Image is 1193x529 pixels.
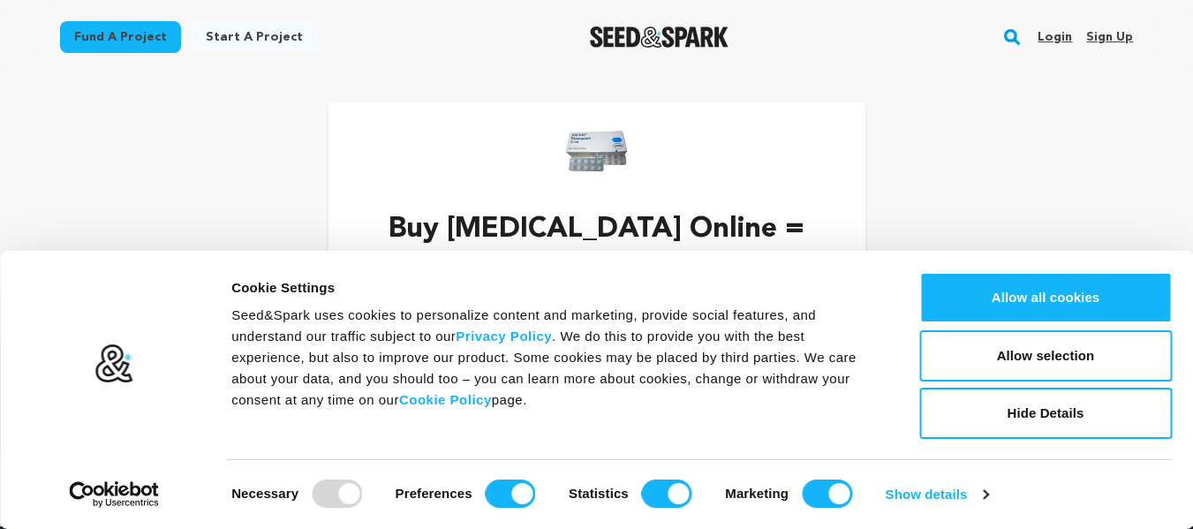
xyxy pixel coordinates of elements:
[1086,23,1133,51] a: Sign up
[1038,23,1072,51] a: Login
[919,272,1172,323] button: Allow all cookies
[919,388,1172,439] button: Hide Details
[231,277,880,299] div: Cookie Settings
[231,305,880,411] div: Seed&Spark uses cookies to personalize content and marketing, provide social features, and unders...
[590,26,729,48] a: Seed&Spark Homepage
[886,481,988,508] a: Show details
[725,486,789,501] strong: Marketing
[37,481,192,508] a: Usercentrics Cookiebot - opens in a new window
[562,120,632,191] img: https://seedandspark-static.s3.us-east-2.amazonaws.com/images/User/002/309/830/medium/dc2649c60c8...
[357,208,837,293] p: Buy [MEDICAL_DATA] Online = [DOMAIN_NAME]
[192,21,317,53] a: Start a project
[231,486,298,501] strong: Necessary
[60,21,181,53] a: Fund a project
[456,329,552,344] a: Privacy Policy
[396,486,472,501] strong: Preferences
[590,26,729,48] img: Seed&Spark Logo Dark Mode
[94,344,134,384] img: logo
[919,330,1172,382] button: Allow selection
[569,486,629,501] strong: Statistics
[399,392,492,407] a: Cookie Policy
